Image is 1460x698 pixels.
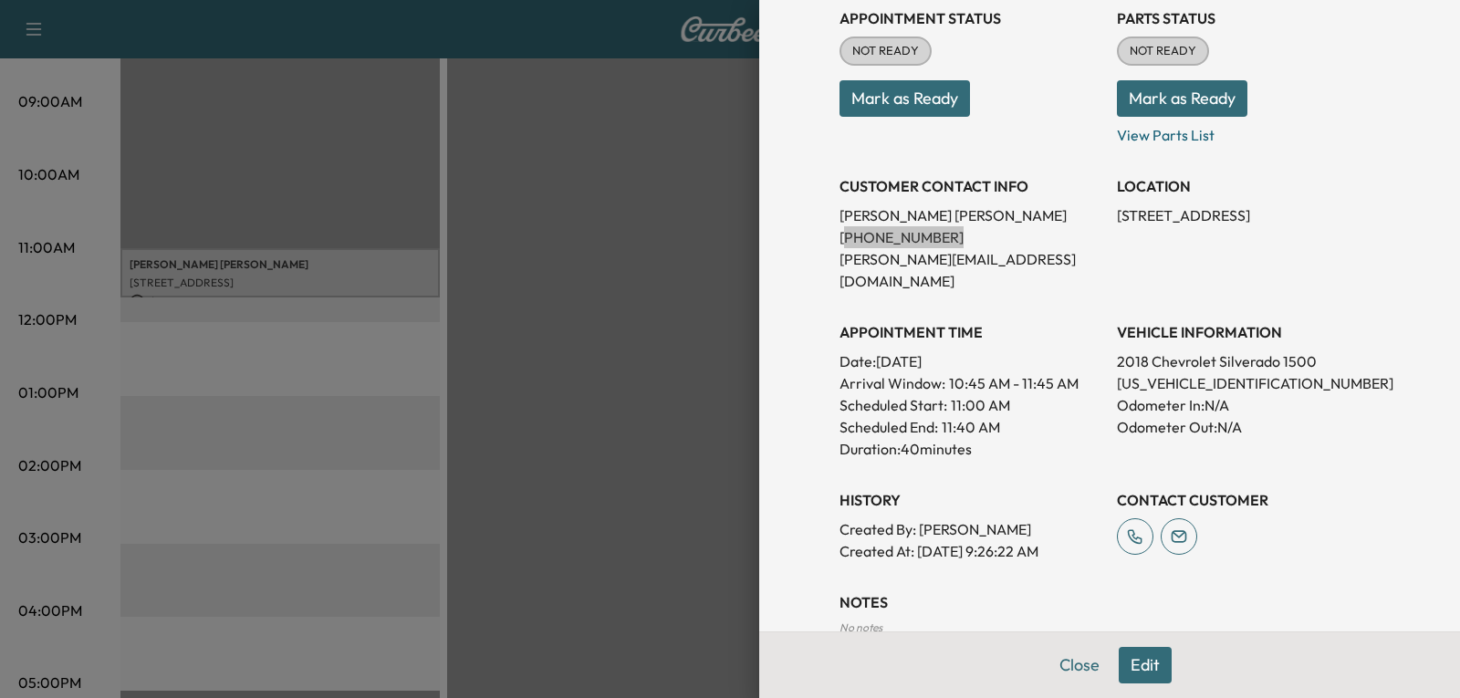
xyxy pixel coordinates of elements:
button: Close [1048,647,1111,683]
button: Mark as Ready [839,80,970,117]
p: [US_VEHICLE_IDENTIFICATION_NUMBER] [1117,372,1380,394]
button: Mark as Ready [1117,80,1247,117]
h3: LOCATION [1117,175,1380,197]
p: Duration: 40 minutes [839,438,1102,460]
p: Created By : [PERSON_NAME] [839,518,1102,540]
h3: CUSTOMER CONTACT INFO [839,175,1102,197]
h3: CONTACT CUSTOMER [1117,489,1380,511]
p: 11:00 AM [951,394,1010,416]
h3: History [839,489,1102,511]
p: 11:40 AM [942,416,1000,438]
p: Scheduled End: [839,416,938,438]
p: [PERSON_NAME] [PERSON_NAME] [839,204,1102,226]
span: 10:45 AM - 11:45 AM [949,372,1079,394]
p: Date: [DATE] [839,350,1102,372]
p: View Parts List [1117,117,1380,146]
span: NOT READY [841,42,930,60]
h3: APPOINTMENT TIME [839,321,1102,343]
p: Scheduled Start: [839,394,947,416]
h3: NOTES [839,591,1380,613]
div: No notes [839,620,1380,635]
p: Arrival Window: [839,372,1102,394]
p: 2018 Chevrolet Silverado 1500 [1117,350,1380,372]
button: Edit [1119,647,1172,683]
p: Created At : [DATE] 9:26:22 AM [839,540,1102,562]
p: [STREET_ADDRESS] [1117,204,1380,226]
p: Odometer Out: N/A [1117,416,1380,438]
p: [PERSON_NAME][EMAIL_ADDRESS][DOMAIN_NAME] [839,248,1102,292]
p: [PHONE_NUMBER] [839,226,1102,248]
h3: Parts Status [1117,7,1380,29]
h3: VEHICLE INFORMATION [1117,321,1380,343]
span: NOT READY [1119,42,1207,60]
p: Odometer In: N/A [1117,394,1380,416]
h3: Appointment Status [839,7,1102,29]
